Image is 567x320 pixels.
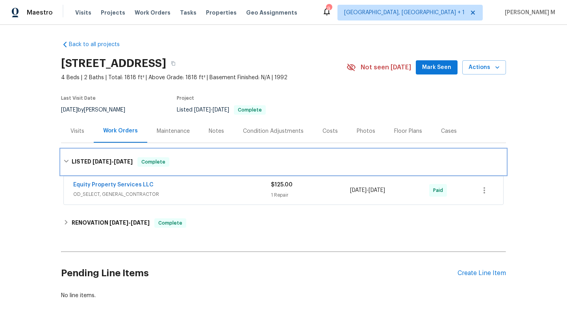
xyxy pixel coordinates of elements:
[213,107,229,113] span: [DATE]
[73,190,271,198] span: OD_SELECT, GENERAL_CONTRACTOR
[462,60,506,75] button: Actions
[344,9,465,17] span: [GEOGRAPHIC_DATA], [GEOGRAPHIC_DATA] + 1
[103,127,138,135] div: Work Orders
[70,127,84,135] div: Visits
[243,127,304,135] div: Condition Adjustments
[61,255,458,292] h2: Pending Line Items
[114,159,133,164] span: [DATE]
[394,127,422,135] div: Floor Plans
[209,127,224,135] div: Notes
[369,188,385,193] span: [DATE]
[469,63,500,73] span: Actions
[131,220,150,225] span: [DATE]
[194,107,211,113] span: [DATE]
[350,188,367,193] span: [DATE]
[326,5,332,13] div: 9
[271,191,350,199] div: 1 Repair
[101,9,125,17] span: Projects
[177,96,194,100] span: Project
[93,159,111,164] span: [DATE]
[61,74,346,82] span: 4 Beds | 2 Baths | Total: 1818 ft² | Above Grade: 1818 ft² | Basement Finished: N/A | 1992
[180,10,196,15] span: Tasks
[155,219,185,227] span: Complete
[235,108,265,112] span: Complete
[109,220,128,225] span: [DATE]
[177,107,266,113] span: Listed
[271,182,293,188] span: $125.00
[357,127,375,135] div: Photos
[73,182,154,188] a: Equity Property Services LLC
[75,9,91,17] span: Visits
[72,218,150,228] h6: RENOVATION
[441,127,457,135] div: Cases
[246,9,297,17] span: Geo Assignments
[433,186,446,194] span: Paid
[416,60,458,75] button: Mark Seen
[458,270,506,277] div: Create Line Item
[61,107,78,113] span: [DATE]
[61,96,96,100] span: Last Visit Date
[422,63,451,73] span: Mark Seen
[502,9,555,17] span: [PERSON_NAME] M
[166,56,180,71] button: Copy Address
[61,214,506,233] div: RENOVATION [DATE]-[DATE]Complete
[27,9,53,17] span: Maestro
[135,9,170,17] span: Work Orders
[61,292,506,300] div: No line items.
[61,149,506,175] div: LISTED [DATE]-[DATE]Complete
[138,158,169,166] span: Complete
[72,157,133,167] h6: LISTED
[361,63,411,71] span: Not seen [DATE]
[61,105,135,115] div: by [PERSON_NAME]
[157,127,190,135] div: Maintenance
[109,220,150,225] span: -
[206,9,237,17] span: Properties
[61,41,137,48] a: Back to all projects
[93,159,133,164] span: -
[322,127,338,135] div: Costs
[194,107,229,113] span: -
[350,186,385,194] span: -
[61,60,166,67] h2: [STREET_ADDRESS]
